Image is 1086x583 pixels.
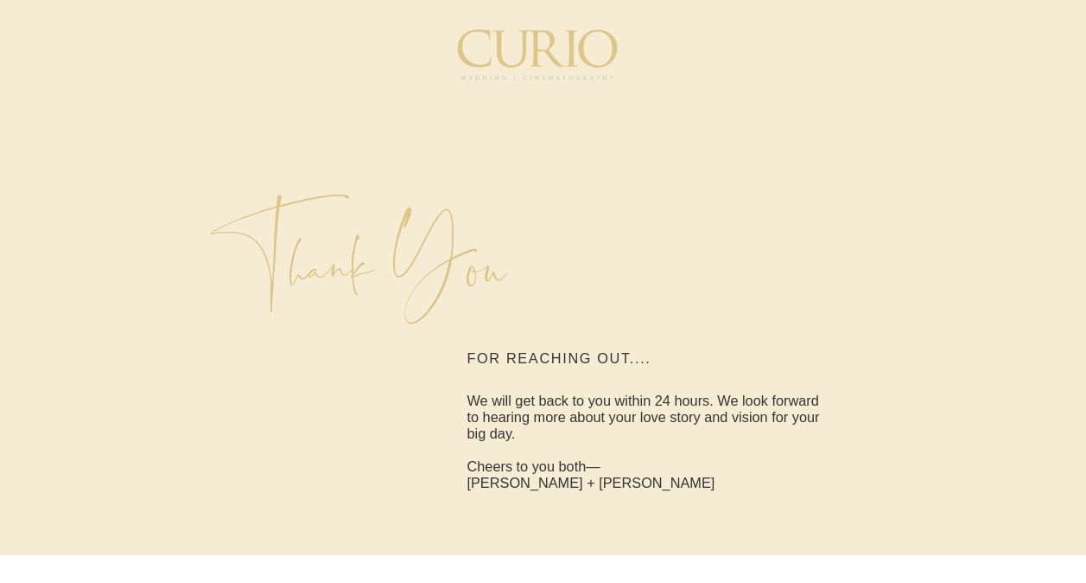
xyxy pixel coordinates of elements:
span: We will get back to you within 24 hours. We look forward to hearing more about your love story an... [467,393,819,441]
p: Thank You [99,189,616,337]
span: Cheers to you both— [467,458,600,474]
span: FOR REACHING OUT.... [467,350,651,366]
img: C_Logo.png [457,29,618,80]
span: [PERSON_NAME] + [PERSON_NAME] [467,475,714,490]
